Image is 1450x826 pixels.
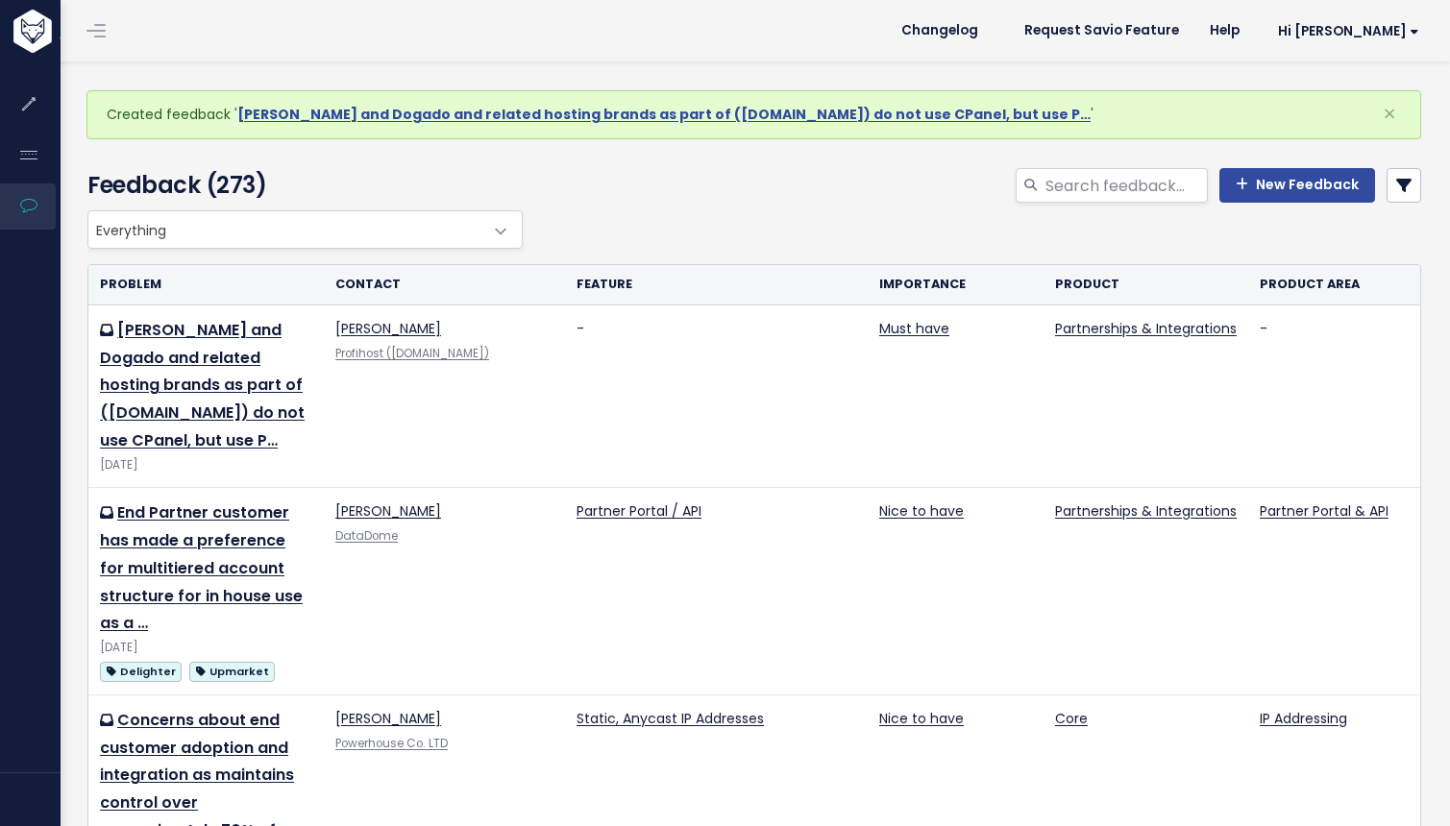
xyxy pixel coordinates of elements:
a: Partnerships & Integrations [1055,501,1237,521]
a: Partner Portal & API [1260,501,1389,521]
a: Core [1055,709,1088,728]
a: Powerhouse Co. LTD [335,736,448,751]
a: [PERSON_NAME] [335,709,441,728]
a: Request Savio Feature [1009,16,1194,45]
span: Everything [88,211,483,248]
input: Search feedback... [1044,168,1208,203]
th: Feature [565,265,868,304]
a: Hi [PERSON_NAME] [1255,16,1435,46]
div: [DATE] [100,455,312,475]
a: Upmarket [189,659,275,683]
td: - [565,304,868,487]
span: Changelog [901,24,978,37]
span: Everything [87,210,523,249]
a: New Feedback [1219,168,1375,203]
a: Static, Anycast IP Addresses [577,709,764,728]
a: DataDome [335,528,398,544]
div: [DATE] [100,638,312,658]
a: Profihost ([DOMAIN_NAME]) [335,346,489,361]
a: Must have [879,319,949,338]
th: Problem [88,265,324,304]
img: logo-white.9d6f32f41409.svg [9,10,158,53]
th: Product [1044,265,1248,304]
h4: Feedback (273) [87,168,513,203]
th: Importance [868,265,1044,304]
a: [PERSON_NAME] [335,319,441,338]
a: Help [1194,16,1255,45]
span: Hi [PERSON_NAME] [1278,24,1419,38]
td: - [1248,304,1420,487]
a: [PERSON_NAME] and Dogado and related hosting brands as part of ([DOMAIN_NAME]) do not use CPanel,... [100,319,305,451]
a: End Partner customer has made a preference for multitiered account structure for in house use as a … [100,501,303,634]
span: Upmarket [189,662,275,682]
div: Created feedback ' ' [86,90,1421,139]
span: × [1383,98,1396,130]
a: Partnerships & Integrations [1055,319,1237,338]
a: Nice to have [879,709,964,728]
span: Delighter [100,662,182,682]
a: Delighter [100,659,182,683]
a: [PERSON_NAME] [335,501,441,521]
th: Contact [324,265,565,304]
a: [PERSON_NAME] and Dogado and related hosting brands as part of ([DOMAIN_NAME]) do not use CPanel,... [237,105,1091,124]
th: Product Area [1248,265,1420,304]
a: IP Addressing [1260,709,1347,728]
a: Nice to have [879,501,964,521]
a: Partner Portal / API [577,501,701,521]
button: Close [1364,91,1415,137]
